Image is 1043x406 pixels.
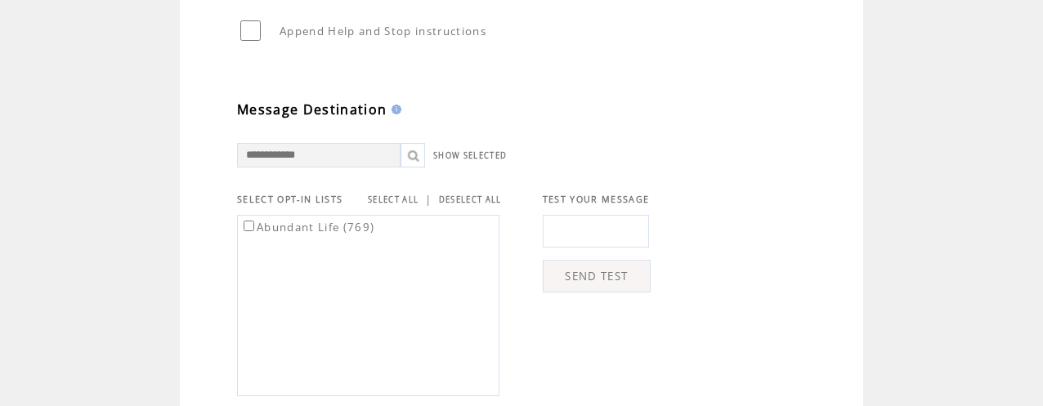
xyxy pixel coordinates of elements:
input: Abundant Life (769) [244,221,254,231]
span: SELECT OPT-IN LISTS [237,194,342,205]
a: SEND TEST [543,260,651,292]
img: help.gif [387,105,401,114]
a: SELECT ALL [368,194,419,205]
a: DESELECT ALL [439,194,502,205]
span: TEST YOUR MESSAGE [543,194,650,205]
span: Append Help and Stop instructions [280,24,486,38]
label: Abundant Life (769) [240,220,374,234]
span: Message Destination [237,100,387,118]
span: | [425,192,432,207]
a: SHOW SELECTED [433,150,507,161]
